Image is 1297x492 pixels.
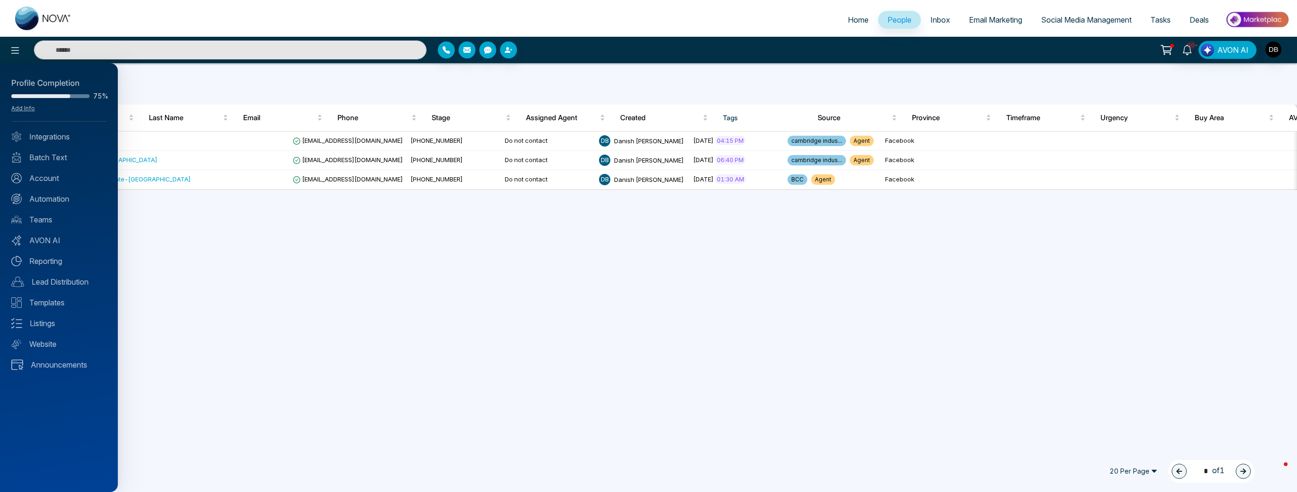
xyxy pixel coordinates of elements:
[11,318,107,329] a: Listings
[11,360,23,370] img: announcements.svg
[11,277,24,287] img: Lead-dist.svg
[11,256,22,266] img: Reporting.svg
[11,105,35,112] a: Add Info
[11,131,22,142] img: Integrated.svg
[11,297,107,308] a: Templates
[11,339,22,349] img: Website.svg
[11,77,107,90] div: Profile Completion
[93,93,107,99] span: 75%
[11,172,107,184] a: Account
[11,276,107,287] a: Lead Distribution
[11,214,22,225] img: team.svg
[11,193,107,205] a: Automation
[11,194,22,204] img: Automation.svg
[11,318,22,328] img: Listings.svg
[11,131,107,142] a: Integrations
[11,235,107,246] a: AVON AI
[11,152,22,163] img: batch_text_white.png
[11,152,107,163] a: Batch Text
[11,255,107,267] a: Reporting
[11,359,107,370] a: Announcements
[11,338,107,350] a: Website
[11,173,22,183] img: Account.svg
[1265,460,1288,483] iframe: Intercom live chat
[11,214,107,225] a: Teams
[11,297,22,308] img: Templates.svg
[11,235,22,246] img: Avon-AI.svg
